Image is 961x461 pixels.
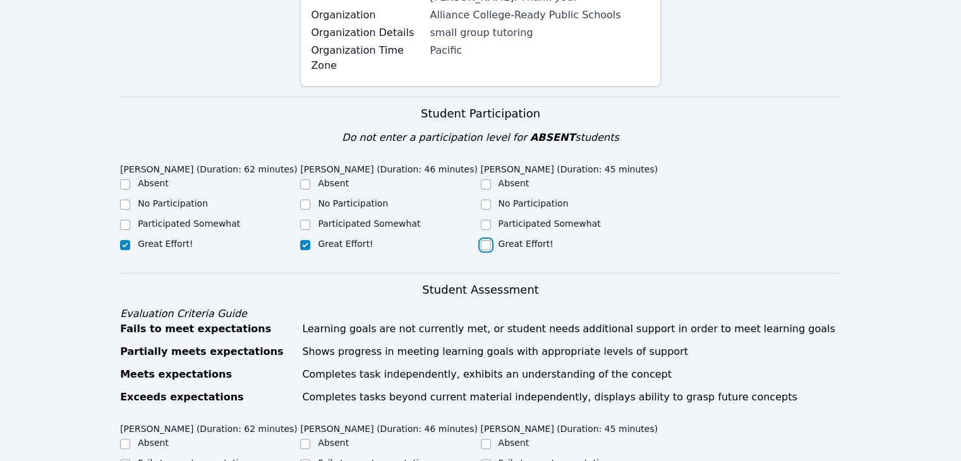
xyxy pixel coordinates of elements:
[318,438,349,448] label: Absent
[120,417,298,436] legend: [PERSON_NAME] (Duration: 62 minutes)
[120,367,294,382] div: Meets expectations
[302,367,841,382] div: Completes task independently, exhibits an understanding of the concept
[120,306,841,321] div: Evaluation Criteria Guide
[499,438,529,448] label: Absent
[311,25,422,40] label: Organization Details
[138,178,169,188] label: Absent
[302,321,841,337] div: Learning goals are not currently met, or student needs additional support in order to meet learni...
[318,219,420,229] label: Participated Somewhat
[120,281,841,299] h3: Student Assessment
[318,178,349,188] label: Absent
[430,43,650,58] div: Pacific
[138,239,193,249] label: Great Effort!
[120,390,294,405] div: Exceeds expectations
[120,130,841,145] div: Do not enter a participation level for students
[300,417,478,436] legend: [PERSON_NAME] (Duration: 46 minutes)
[318,239,373,249] label: Great Effort!
[302,344,841,359] div: Shows progress in meeting learning goals with appropriate levels of support
[300,158,478,177] legend: [PERSON_NAME] (Duration: 46 minutes)
[311,8,422,23] label: Organization
[120,321,294,337] div: Fails to meet expectations
[499,198,569,208] label: No Participation
[499,239,553,249] label: Great Effort!
[120,158,298,177] legend: [PERSON_NAME] (Duration: 62 minutes)
[499,178,529,188] label: Absent
[311,43,422,73] label: Organization Time Zone
[430,25,650,40] div: small group tutoring
[120,105,841,123] h3: Student Participation
[302,390,841,405] div: Completes tasks beyond current material independently, displays ability to grasp future concepts
[481,158,658,177] legend: [PERSON_NAME] (Duration: 45 minutes)
[481,417,658,436] legend: [PERSON_NAME] (Duration: 45 minutes)
[318,198,388,208] label: No Participation
[530,131,575,143] span: ABSENT
[120,344,294,359] div: Partially meets expectations
[499,219,601,229] label: Participated Somewhat
[138,198,208,208] label: No Participation
[138,438,169,448] label: Absent
[430,8,650,23] div: Alliance College-Ready Public Schools
[138,219,240,229] label: Participated Somewhat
